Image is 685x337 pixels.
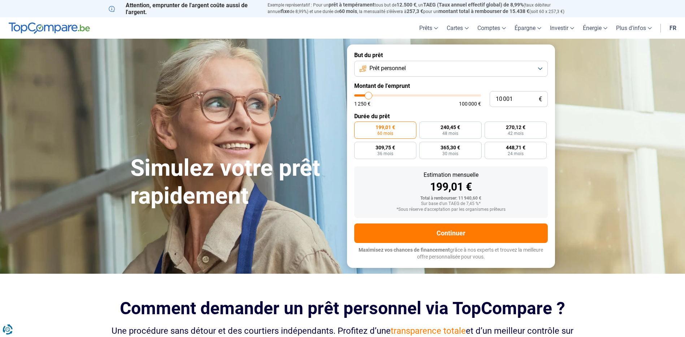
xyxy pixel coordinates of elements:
[9,22,90,34] img: TopCompare
[281,8,290,14] span: fixe
[329,2,374,8] span: prêt à tempérament
[510,17,546,39] a: Épargne
[369,64,406,72] span: Prêt personnel
[376,125,395,130] span: 199,01 €
[354,113,548,120] label: Durée du prêt
[109,2,259,16] p: Attention, emprunter de l'argent coûte aussi de l'argent.
[442,131,458,136] span: 48 mois
[459,101,481,106] span: 100 000 €
[354,223,548,243] button: Continuer
[354,82,548,89] label: Montant de l'emprunt
[506,125,525,130] span: 270,12 €
[339,8,357,14] span: 60 mois
[442,152,458,156] span: 30 mois
[360,196,542,201] div: Total à rembourser: 11 940,60 €
[612,17,656,39] a: Plus d'infos
[268,2,577,15] p: Exemple représentatif : Pour un tous but de , un (taux débiteur annuel de 8,99%) et une durée de ...
[391,326,466,336] span: transparence totale
[354,247,548,261] p: grâce à nos experts et trouvez la meilleure offre personnalisée pour vous.
[354,52,548,59] label: But du prêt
[360,207,542,212] div: *Sous réserve d'acceptation par les organismes prêteurs
[539,96,542,102] span: €
[508,131,524,136] span: 42 mois
[415,17,442,39] a: Prêts
[506,145,525,150] span: 448,71 €
[359,247,450,253] span: Maximisez vos chances de financement
[441,145,460,150] span: 365,30 €
[360,172,542,178] div: Estimation mensuelle
[377,152,393,156] span: 36 mois
[354,101,370,106] span: 1 250 €
[360,201,542,206] div: Sur base d'un TAEG de 7,45 %*
[354,61,548,77] button: Prêt personnel
[441,125,460,130] span: 240,45 €
[423,2,524,8] span: TAEG (Taux annuel effectif global) de 8,99%
[377,131,393,136] span: 60 mois
[376,145,395,150] span: 309,75 €
[442,17,473,39] a: Cartes
[109,298,577,318] h2: Comment demander un prêt personnel via TopCompare ?
[473,17,510,39] a: Comptes
[438,8,529,14] span: montant total à rembourser de 15.438 €
[396,2,416,8] span: 12.500 €
[360,182,542,192] div: 199,01 €
[665,17,681,39] a: fr
[407,8,423,14] span: 257,3 €
[130,154,338,210] h1: Simulez votre prêt rapidement
[508,152,524,156] span: 24 mois
[546,17,578,39] a: Investir
[578,17,612,39] a: Énergie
